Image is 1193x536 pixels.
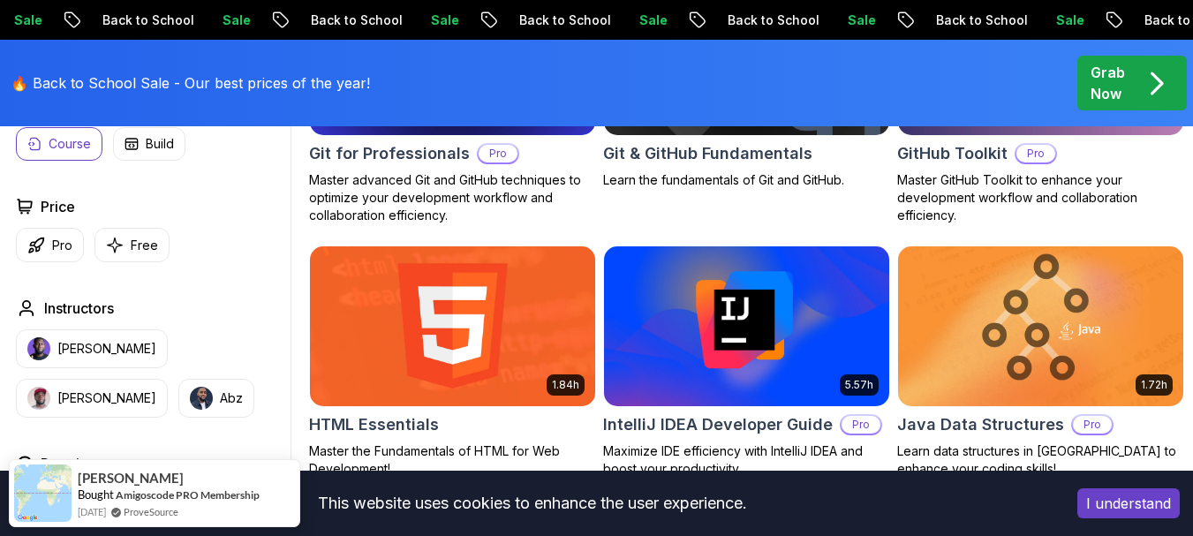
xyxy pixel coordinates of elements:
[78,487,114,502] span: Bought
[52,237,72,254] p: Pro
[13,484,1051,523] div: This website uses cookies to enhance the user experience.
[309,171,596,224] p: Master advanced Git and GitHub techniques to optimize your development workflow and collaboration...
[41,453,96,474] h2: Duration
[190,387,213,410] img: instructor img
[1023,11,1080,29] p: Sale
[603,141,812,166] h2: Git & GitHub Fundamentals
[897,245,1184,478] a: Java Data Structures card1.72hJava Data StructuresProLearn data structures in [GEOGRAPHIC_DATA] t...
[94,228,170,262] button: Free
[603,442,890,478] p: Maximize IDE efficiency with IntelliJ IDEA and boost your productivity.
[49,135,91,153] p: Course
[27,387,50,410] img: instructor img
[1091,62,1125,104] p: Grab Now
[16,379,168,418] button: instructor img[PERSON_NAME]
[57,340,156,358] p: [PERSON_NAME]
[897,141,1008,166] h2: GitHub Toolkit
[190,11,246,29] p: Sale
[16,127,102,161] button: Course
[146,135,174,153] p: Build
[1016,145,1055,162] p: Pro
[124,504,178,519] a: ProveSource
[78,504,106,519] span: [DATE]
[11,72,370,94] p: 🔥 Back to School Sale - Our best prices of the year!
[487,11,607,29] p: Back to School
[57,389,156,407] p: [PERSON_NAME]
[1141,378,1167,392] p: 1.72h
[309,442,596,478] p: Master the Fundamentals of HTML for Web Development!
[695,11,815,29] p: Back to School
[815,11,872,29] p: Sale
[1073,416,1112,434] p: Pro
[845,378,873,392] p: 5.57h
[309,141,470,166] h2: Git for Professionals
[116,488,260,502] a: Amigoscode PRO Membership
[552,378,579,392] p: 1.84h
[41,196,75,217] h2: Price
[27,337,50,360] img: instructor img
[113,127,185,161] button: Build
[178,379,254,418] button: instructor imgAbz
[897,442,1184,478] p: Learn data structures in [GEOGRAPHIC_DATA] to enhance your coding skills!
[310,246,595,406] img: HTML Essentials card
[603,245,890,478] a: IntelliJ IDEA Developer Guide card5.57hIntelliJ IDEA Developer GuideProMaximize IDE efficiency wi...
[220,389,243,407] p: Abz
[897,171,1184,224] p: Master GitHub Toolkit to enhance your development workflow and collaboration efficiency.
[897,412,1064,437] h2: Java Data Structures
[278,11,398,29] p: Back to School
[898,246,1183,406] img: Java Data Structures card
[44,298,114,319] h2: Instructors
[16,329,168,368] button: instructor img[PERSON_NAME]
[309,412,439,437] h2: HTML Essentials
[16,228,84,262] button: Pro
[607,11,663,29] p: Sale
[604,246,889,406] img: IntelliJ IDEA Developer Guide card
[309,245,596,478] a: HTML Essentials card1.84hHTML EssentialsMaster the Fundamentals of HTML for Web Development!
[903,11,1023,29] p: Back to School
[14,464,72,522] img: provesource social proof notification image
[603,412,833,437] h2: IntelliJ IDEA Developer Guide
[1077,488,1180,518] button: Accept cookies
[131,237,158,254] p: Free
[398,11,455,29] p: Sale
[78,471,184,486] span: [PERSON_NAME]
[479,145,517,162] p: Pro
[70,11,190,29] p: Back to School
[842,416,880,434] p: Pro
[603,171,890,189] p: Learn the fundamentals of Git and GitHub.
